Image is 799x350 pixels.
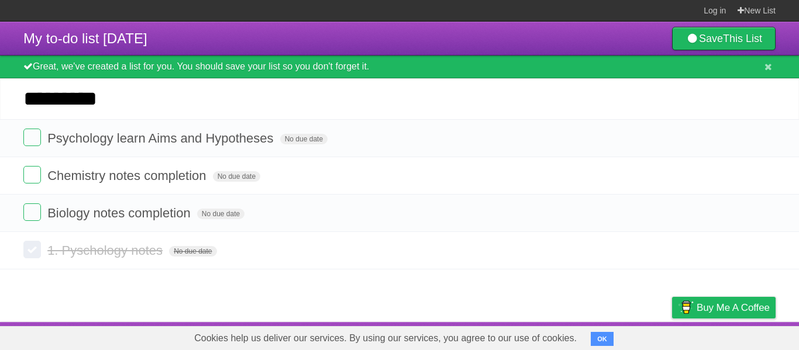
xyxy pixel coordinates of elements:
span: No due date [169,246,216,257]
span: No due date [197,209,244,219]
span: Cookies help us deliver our services. By using our services, you agree to our use of cookies. [182,327,588,350]
span: Chemistry notes completion [47,168,209,183]
span: My to-do list [DATE] [23,30,147,46]
a: Developers [555,325,602,347]
label: Done [23,203,41,221]
label: Done [23,129,41,146]
a: Terms [617,325,643,347]
label: Done [23,166,41,183]
img: Buy me a coffee [678,297,694,317]
button: OK [591,332,614,346]
a: SaveThis List [672,27,776,50]
a: Privacy [657,325,687,347]
a: Buy me a coffee [672,297,776,318]
span: Buy me a coffee [697,297,770,318]
span: Biology notes completion [47,206,194,220]
span: No due date [280,134,328,144]
a: Suggest a feature [702,325,776,347]
b: This List [723,33,762,44]
span: 1. Pyschology notes [47,243,166,258]
label: Done [23,241,41,258]
a: About [516,325,541,347]
span: No due date [213,171,260,182]
span: Psychology learn Aims and Hypotheses [47,131,276,145]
